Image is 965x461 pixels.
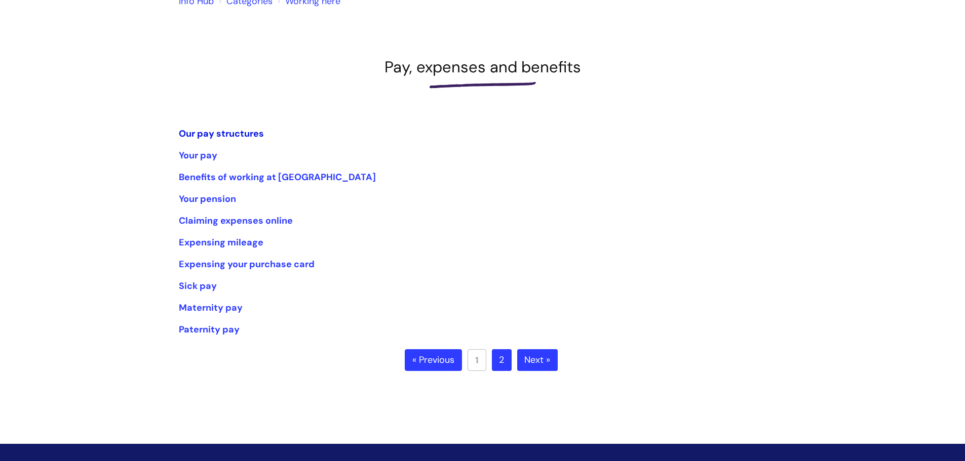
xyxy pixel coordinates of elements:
a: Next » [517,349,558,371]
a: « Previous [405,349,462,371]
a: Maternity pay [179,302,243,314]
a: Sick pay [179,280,217,292]
a: Your pension [179,193,236,205]
a: 2 [492,349,512,371]
a: Claiming expenses online [179,215,293,227]
a: Benefits of working at [GEOGRAPHIC_DATA] [179,171,376,183]
a: Our pay structures [179,128,264,140]
a: Expensing mileage [179,236,263,248]
a: Paternity pay [179,323,240,336]
a: Expensing your purchase card [179,258,315,270]
a: Your pay [179,149,217,161]
a: 1 [468,349,486,371]
h1: Pay, expenses and benefits [179,58,787,76]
